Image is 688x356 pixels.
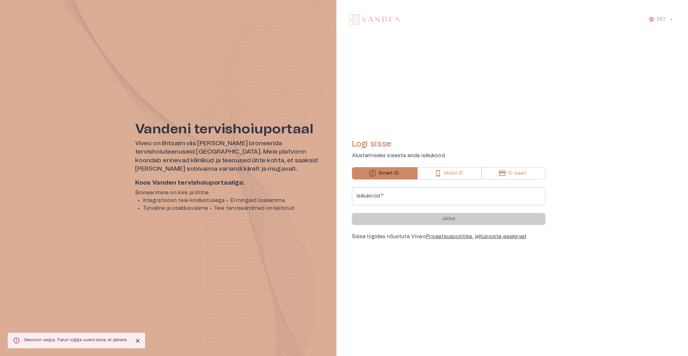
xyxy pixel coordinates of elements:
button: Smart-ID [352,167,417,179]
button: EST [648,15,675,24]
a: Privaatsuspoliitika [426,234,472,239]
button: Mobiil-ID [417,167,482,179]
button: ID-kaart [482,167,545,179]
p: ID-kaart [508,170,527,177]
p: Mobiil-ID [444,170,463,177]
p: EST [657,16,666,23]
p: Smart-ID [379,170,399,177]
h4: Logi sisse [352,139,545,149]
div: Sessioon aegus. Palun logige uuesti sisse, et jätkata. [24,335,128,346]
p: Alustamiseks sisesta enda isikukood. [352,152,545,159]
button: Close [133,336,143,346]
img: Vanden logo [349,14,400,25]
div: Sisse logides nõustute Viveo , ja [352,233,545,240]
a: Küpsiste eeskirjad [479,234,526,239]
